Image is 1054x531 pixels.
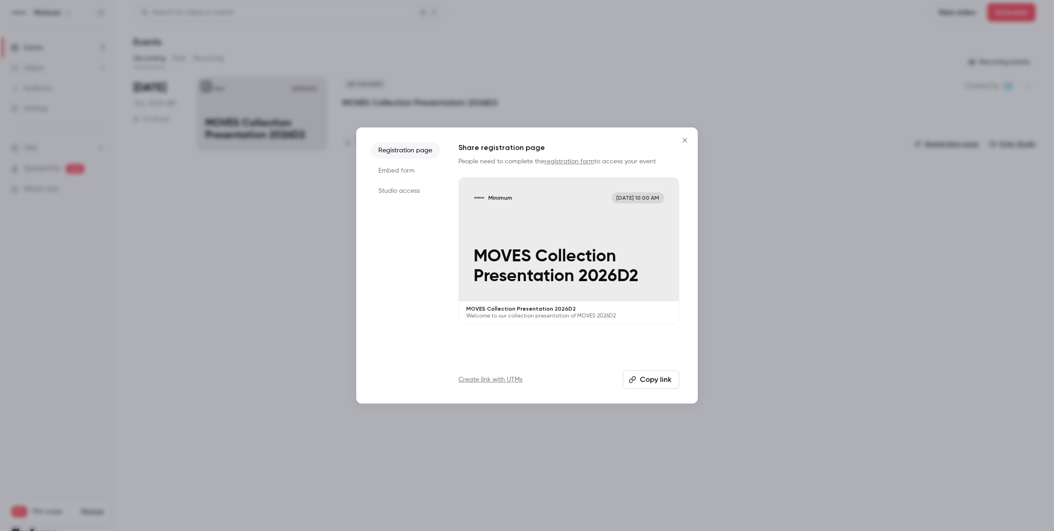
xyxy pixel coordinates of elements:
[458,157,679,166] p: People need to complete the to access your event
[458,177,679,324] a: MOVES Collection Presentation 2026D2 Minimum[DATE] 10:00 AMMOVES Collection Presentation 2026D2MO...
[623,370,679,389] button: Copy link
[474,192,485,203] img: MOVES Collection Presentation 2026D2
[676,131,694,150] button: Close
[458,142,679,153] h1: Share registration page
[371,183,440,199] li: Studio access
[488,194,512,202] p: Minimum
[371,162,440,179] li: Embed form
[612,192,664,203] span: [DATE] 10:00 AM
[474,247,664,287] p: MOVES Collection Presentation 2026D2
[544,158,594,165] a: registration form
[371,142,440,159] li: Registration page
[466,305,672,312] p: MOVES Collection Presentation 2026D2
[458,375,522,384] a: Create link with UTMs
[466,312,672,320] p: Welcome to our collection presentation of MOVES 2026D2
